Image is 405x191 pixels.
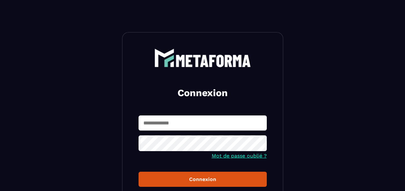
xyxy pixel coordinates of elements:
button: Connexion [139,172,267,187]
a: logo [139,49,267,67]
img: logo [154,49,251,67]
h2: Connexion [146,86,259,99]
a: Mot de passe oublié ? [212,153,267,159]
div: Connexion [144,176,262,182]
